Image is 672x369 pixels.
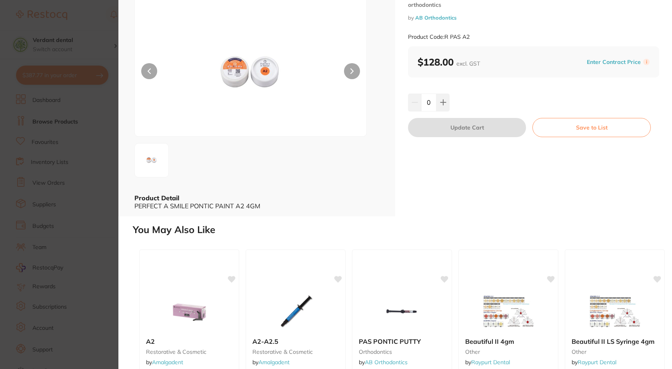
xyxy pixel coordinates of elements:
[181,10,320,136] img: YXMtMjBhMi1qcGc
[146,349,232,355] small: restorative & cosmetic
[252,349,339,355] small: restorative & cosmetic
[134,194,179,202] b: Product Detail
[578,359,616,366] a: Raypurt Dental
[359,338,445,345] b: PAS PONTIC PUTTY
[133,224,669,235] h2: You May Also Like
[643,59,650,65] label: i
[456,60,480,67] span: excl. GST
[146,359,183,366] span: by
[365,359,408,366] a: AB Orthodontics
[532,118,651,137] button: Save to List
[584,58,643,66] button: Enter Contract Price
[359,359,408,366] span: by
[258,359,290,366] a: Amalgadent
[376,291,428,331] img: PAS PONTIC PUTTY
[465,349,552,355] small: other
[471,359,510,366] a: Raypurt Dental
[146,338,232,345] b: A2
[408,2,659,8] small: orthodontics
[418,56,480,68] b: $128.00
[482,291,534,331] img: Beautiful II 4gm
[415,14,456,21] a: AB Orthodontics
[270,291,322,331] img: A2-A2.5
[137,146,166,175] img: YXMtMjBhMi1qcGc
[572,349,658,355] small: other
[359,349,445,355] small: orthodontics
[465,338,552,345] b: Beautiful II 4gm
[572,359,616,366] span: by
[252,338,339,345] b: A2-A2.5
[252,359,290,366] span: by
[134,202,379,209] div: PERFECT A SMILE PONTIC PAINT A2 4GM
[163,291,215,331] img: A2
[152,359,183,366] a: Amalgadent
[589,291,641,331] img: Beautiful II LS Syringe 4gm
[408,118,526,137] button: Update Cart
[465,359,510,366] span: by
[572,338,658,345] b: Beautiful II LS Syringe 4gm
[408,15,659,21] small: by
[408,34,470,40] small: Product Code: R PAS A2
